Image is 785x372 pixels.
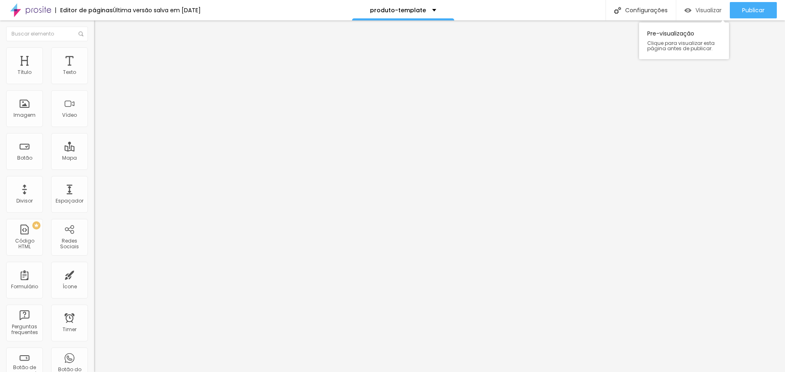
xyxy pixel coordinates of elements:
div: Formulário [11,284,38,290]
div: Perguntas frequentes [8,324,40,336]
div: Última versão salva em [DATE] [113,7,201,13]
div: Imagem [13,112,36,118]
div: Divisor [16,198,33,204]
input: Buscar elemento [6,27,88,41]
div: Pre-visualização [639,22,729,59]
span: Clique para visualizar esta página antes de publicar. [647,40,721,51]
div: Vídeo [62,112,77,118]
img: view-1.svg [684,7,691,14]
span: Visualizar [695,7,722,13]
button: Visualizar [676,2,730,18]
div: Espaçador [56,198,83,204]
div: Redes Sociais [53,238,85,250]
div: Timer [63,327,76,332]
iframe: Editor [94,20,785,372]
button: Publicar [730,2,777,18]
div: Mapa [62,155,77,161]
p: produto-template [370,7,426,13]
img: Icone [78,31,83,36]
img: Icone [614,7,621,14]
div: Título [18,69,31,75]
div: Ícone [63,284,77,290]
div: Código HTML [8,238,40,250]
div: Texto [63,69,76,75]
div: Editor de páginas [55,7,113,13]
div: Botão [17,155,32,161]
span: Publicar [742,7,765,13]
